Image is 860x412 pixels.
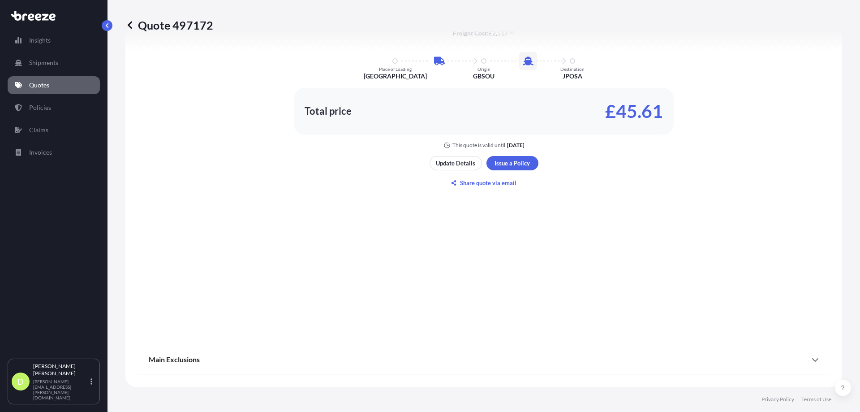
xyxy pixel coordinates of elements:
p: Shipments [29,58,58,67]
p: Quote 497172 [125,18,213,32]
p: [DATE] [507,142,525,149]
p: Update Details [436,159,475,168]
a: Quotes [8,76,100,94]
p: £45.61 [605,104,663,118]
span: Main Exclusions [149,355,200,364]
a: Policies [8,99,100,117]
a: Invoices [8,143,100,161]
p: GBSOU [473,72,494,81]
p: Quotes [29,81,49,90]
p: Share quote via email [460,178,516,187]
p: Place of Loading [379,66,412,72]
p: [PERSON_NAME] [PERSON_NAME] [33,363,89,377]
button: Update Details [430,156,482,170]
p: [GEOGRAPHIC_DATA] [364,72,427,81]
p: Origin [477,66,490,72]
a: Privacy Policy [761,396,794,403]
div: Main Exclusions [149,349,819,370]
p: [PERSON_NAME][EMAIL_ADDRESS][PERSON_NAME][DOMAIN_NAME] [33,379,89,400]
a: Claims [8,121,100,139]
span: D [17,377,24,386]
button: Issue a Policy [486,156,538,170]
p: JPOSA [563,72,582,81]
p: Policies [29,103,51,112]
a: Insights [8,31,100,49]
a: Terms of Use [801,396,831,403]
p: This quote is valid until [452,142,505,149]
p: Insights [29,36,51,45]
button: Share quote via email [430,176,538,190]
p: Total price [305,107,352,116]
p: Invoices [29,148,52,157]
p: Destination [560,66,585,72]
p: Claims [29,126,48,134]
p: Issue a Policy [494,159,530,168]
a: Shipments [8,54,100,72]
